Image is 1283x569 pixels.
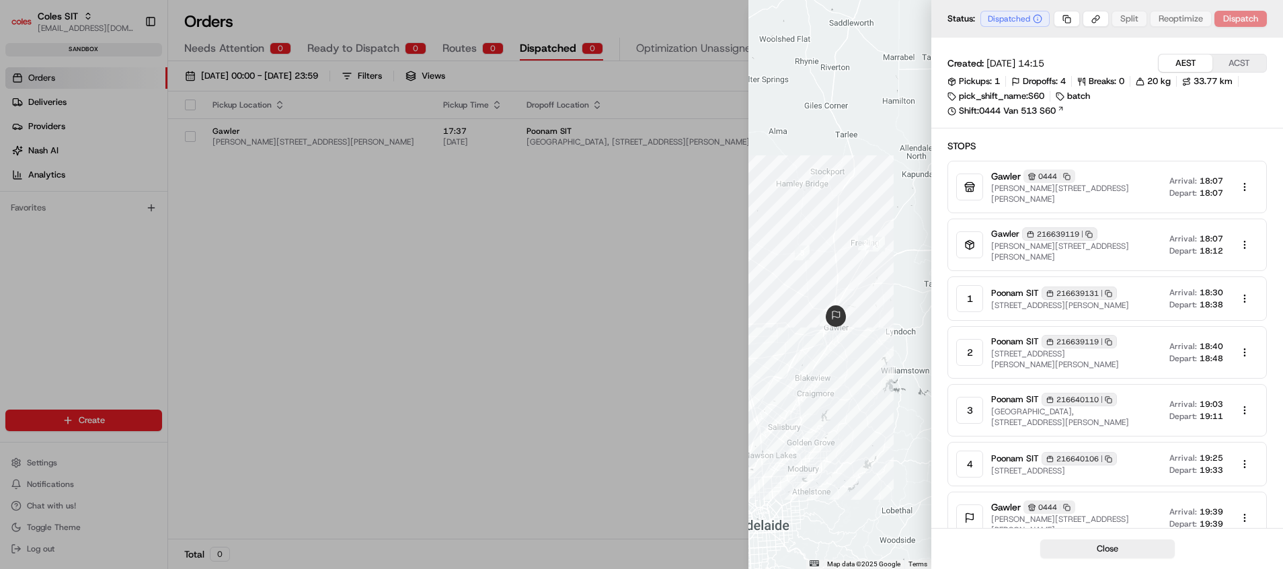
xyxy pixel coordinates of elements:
a: Shift:0444 Van 513 S60 [947,105,1267,117]
span: Depart: [1169,188,1197,198]
div: waypoint-rte_6bwrgA9JzdVXUGZL6v6Hew [853,230,878,256]
span: Depart: [1169,519,1197,529]
div: 216639119 [1042,335,1117,348]
span: Depart: [1169,465,1197,476]
span: [GEOGRAPHIC_DATA], [STREET_ADDRESS][PERSON_NAME] [991,406,1159,428]
span: [PERSON_NAME][STREET_ADDRESS][PERSON_NAME] [991,183,1161,204]
span: [PERSON_NAME][STREET_ADDRESS][PERSON_NAME] [991,514,1161,535]
a: 💻API Documentation [108,190,221,214]
span: 19:03 [1200,399,1223,410]
span: [DATE] 14:15 [986,56,1044,70]
span: 18:38 [1200,299,1223,310]
a: Open this area in Google Maps (opens a new window) [752,552,796,569]
span: Created: [947,56,984,70]
span: Dropoffs: [1023,75,1058,87]
span: 0 [1119,75,1124,87]
span: Arrival: [1169,287,1197,298]
img: 1736555255976-a54dd68f-1ca7-489b-9aae-adbdc363a1c4 [13,128,38,153]
p: Welcome 👋 [13,54,245,75]
span: 18:07 [1200,176,1223,186]
span: 18:30 [1200,287,1223,298]
div: 4 [956,451,983,478]
a: 📗Knowledge Base [8,190,108,214]
span: Map data ©2025 Google [827,560,900,568]
a: Powered byPylon [95,227,163,238]
span: Breaks: [1089,75,1116,87]
div: 3 [956,397,983,424]
div: waypoint-rte_6bwrgA9JzdVXUGZL6v6Hew [789,240,815,266]
span: 19:39 [1200,519,1223,529]
div: 216640106 [1042,452,1117,465]
span: 19:39 [1200,506,1223,517]
button: ACST [1212,54,1266,72]
div: 📗 [13,196,24,207]
div: 0444 [1023,169,1075,183]
div: Status: [947,11,1054,27]
div: 2 [956,339,983,366]
img: Google [752,552,796,569]
span: [PERSON_NAME][STREET_ADDRESS][PERSON_NAME] [991,241,1159,262]
div: 216639119 [1022,227,1097,241]
div: Dispatched [980,11,1050,27]
span: 20 kg [1147,75,1171,87]
span: Arrival: [1169,233,1197,244]
span: API Documentation [127,195,216,208]
span: 18:07 [1200,188,1223,198]
span: 1 [995,75,1000,87]
span: Arrival: [1169,341,1197,352]
span: Poonam SIT [991,336,1039,348]
span: Arrival: [1169,399,1197,410]
button: Keyboard shortcuts [810,560,819,566]
span: Pylon [134,228,163,238]
div: 216639131 [1042,287,1117,300]
span: Gawler [991,228,1019,240]
span: [STREET_ADDRESS][PERSON_NAME] [991,300,1129,311]
img: Nash [13,13,40,40]
div: batch [1056,90,1090,102]
span: Gawler [991,500,1021,514]
div: 216640110 [1042,393,1117,406]
span: [STREET_ADDRESS][PERSON_NAME][PERSON_NAME] [991,348,1159,370]
span: Arrival: [1169,506,1197,517]
span: Arrival: [1169,453,1197,463]
button: Close [1040,539,1175,558]
span: 19:11 [1200,411,1223,422]
span: Depart: [1169,245,1197,256]
div: Start new chat [46,128,221,142]
span: 18:48 [1200,353,1223,364]
span: 4 [1060,75,1066,87]
div: We're available if you need us! [46,142,170,153]
span: [STREET_ADDRESS] [991,465,1117,476]
span: Poonam SIT [991,453,1039,465]
span: Depart: [1169,353,1197,364]
span: 18:07 [1200,233,1223,244]
span: Gawler [991,169,1021,183]
span: Depart: [1169,411,1197,422]
span: 33.77 km [1194,75,1233,87]
button: AEST [1159,54,1212,72]
div: 💻 [114,196,124,207]
span: Knowledge Base [27,195,103,208]
div: 1 [956,285,983,312]
span: Poonam SIT [991,393,1039,406]
h2: Stops [947,139,1267,153]
a: Terms (opens in new tab) [908,560,927,568]
span: 19:25 [1200,453,1223,463]
span: 18:40 [1200,341,1223,352]
span: 18:12 [1200,245,1223,256]
div: route_end-rte_6bwrgA9JzdVXUGZL6v6Hew [820,300,852,332]
span: Depart: [1169,299,1197,310]
span: Poonam SIT [991,287,1039,299]
input: Clear [35,87,222,101]
div: 0444 [1023,500,1075,514]
span: 19:33 [1200,465,1223,476]
div: pick_shift_name:S60 [947,90,1044,102]
span: Pickups: [959,75,992,87]
div: waypoint-rte_6bwrgA9JzdVXUGZL6v6Hew [814,306,840,332]
span: Arrival: [1169,176,1197,186]
button: Start new chat [229,132,245,149]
